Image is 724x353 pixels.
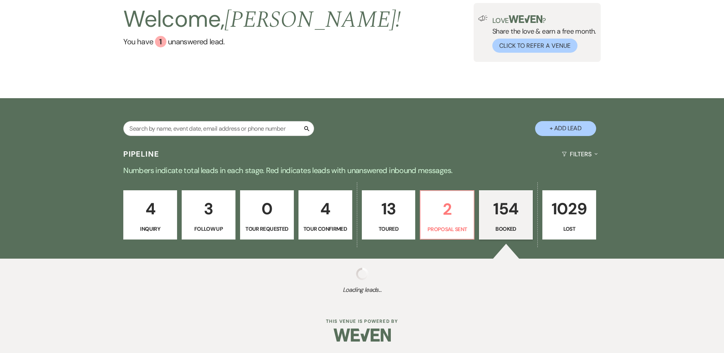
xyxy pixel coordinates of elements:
p: 1029 [547,196,591,222]
p: Love ? [492,15,596,24]
p: 0 [245,196,289,222]
a: 13Toured [362,190,416,240]
p: Numbers indicate total leads in each stage. Red indicates leads with unanswered inbound messages. [87,164,637,176]
img: loading spinner [356,268,368,280]
a: 4Tour Confirmed [298,190,352,240]
h3: Pipeline [123,149,159,159]
p: Proposal Sent [425,225,469,233]
button: + Add Lead [535,121,596,136]
a: 4Inquiry [123,190,177,240]
button: Filters [559,144,600,164]
p: Tour Confirmed [303,225,347,233]
p: Toured [367,225,411,233]
span: Loading leads... [36,285,688,295]
h2: Welcome, [123,3,401,36]
a: 154Booked [479,190,533,240]
div: Share the love & earn a free month. [488,15,596,53]
img: Weven Logo [334,322,391,348]
p: 154 [484,196,528,222]
a: 1029Lost [542,190,596,240]
p: 4 [303,196,347,222]
a: 2Proposal Sent [420,190,474,240]
span: [PERSON_NAME] ! [224,2,401,37]
a: You have 1 unanswered lead. [123,36,401,47]
img: loud-speaker-illustration.svg [478,15,488,21]
a: 3Follow Up [182,190,235,240]
p: 3 [187,196,231,222]
p: Tour Requested [245,225,289,233]
p: Inquiry [128,225,172,233]
p: 13 [367,196,411,222]
p: Lost [547,225,591,233]
p: Booked [484,225,528,233]
input: Search by name, event date, email address or phone number [123,121,314,136]
p: Follow Up [187,225,231,233]
button: Click to Refer a Venue [492,39,577,53]
p: 4 [128,196,172,222]
img: weven-logo-green.svg [509,15,543,23]
a: 0Tour Requested [240,190,294,240]
div: 1 [155,36,166,47]
p: 2 [425,196,469,222]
